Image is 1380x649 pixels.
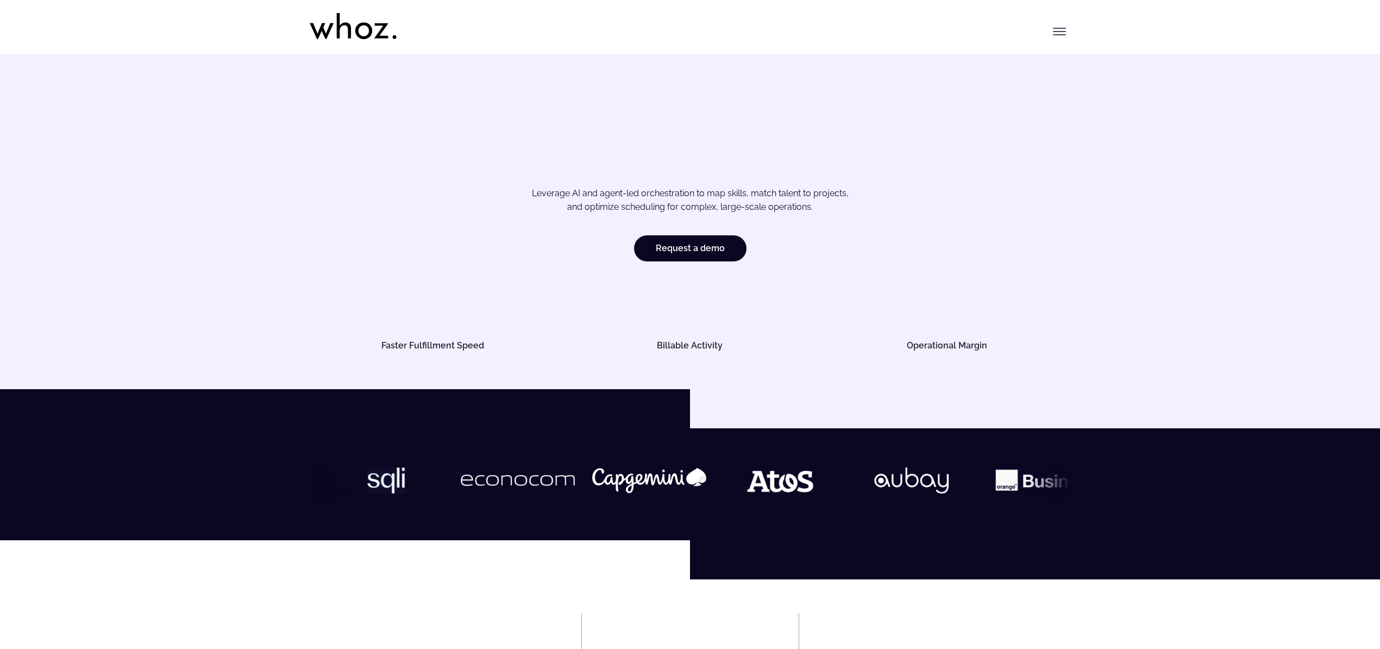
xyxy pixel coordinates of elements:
[836,341,1058,350] h5: Operational Margin
[348,186,1032,214] p: Leverage AI and agent-led orchestration to map skills, match talent to projects, and optimize sch...
[1049,21,1070,42] button: Toggle menu
[322,341,544,350] h5: Faster Fulfillment Speed
[579,341,801,350] h5: Billable Activity
[634,235,747,261] a: Request a demo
